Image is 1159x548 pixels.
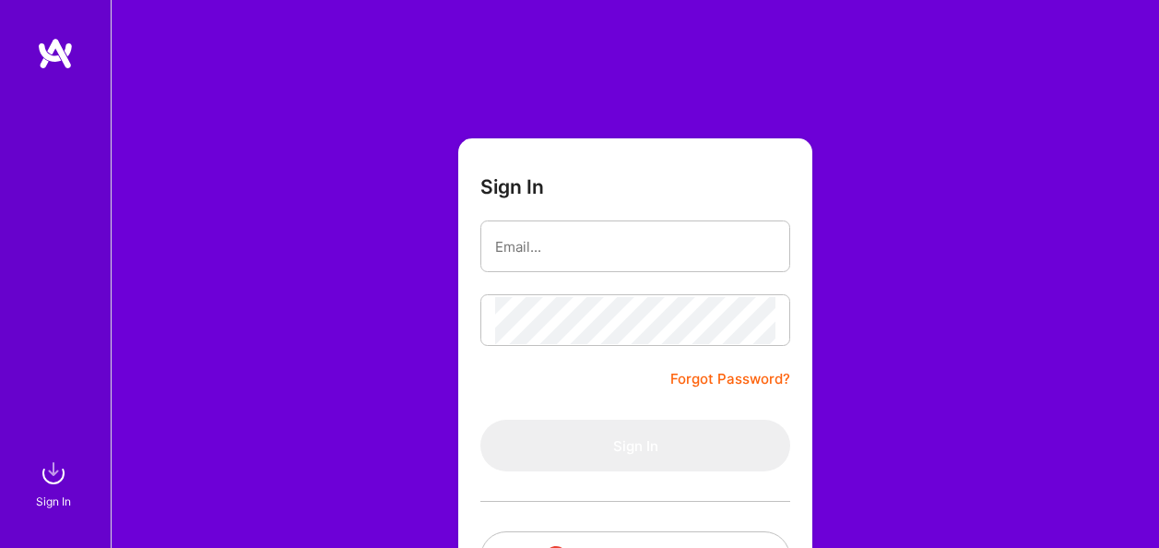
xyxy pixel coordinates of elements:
[37,37,74,70] img: logo
[495,223,775,270] input: Email...
[480,420,790,471] button: Sign In
[35,455,72,492] img: sign in
[39,455,72,511] a: sign inSign In
[480,175,544,198] h3: Sign In
[36,492,71,511] div: Sign In
[670,368,790,390] a: Forgot Password?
